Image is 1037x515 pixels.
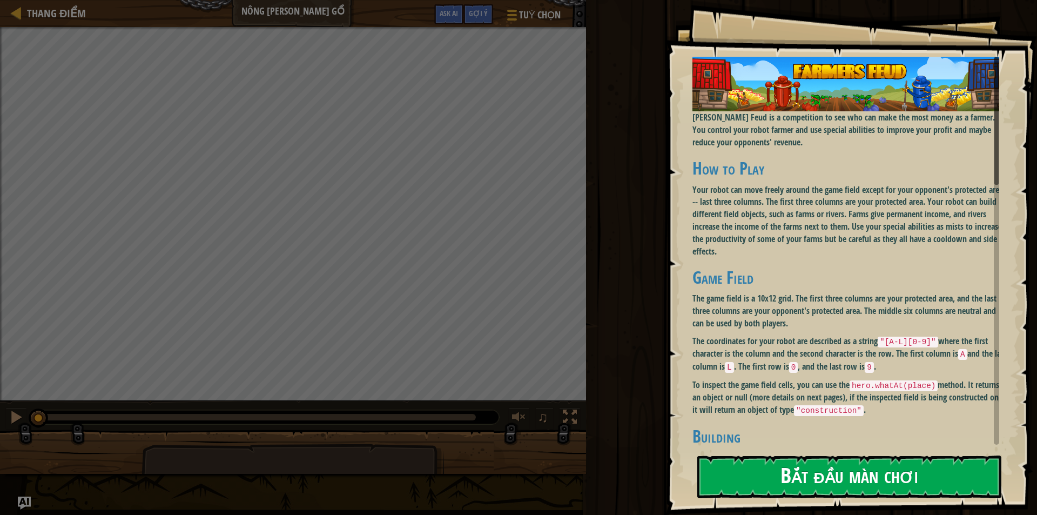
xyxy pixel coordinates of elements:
button: Ask AI [434,4,463,24]
button: Ctrl + P: Pause [5,407,27,430]
p: The game field is a 10x12 grid. The first three columns are your protected area, and the last thr... [692,292,1007,330]
code: hero.whatAt(place) [850,380,938,391]
button: Tuỳ chọn [499,4,567,30]
code: 0 [789,362,798,373]
code: L [725,362,734,373]
p: The coordinates for your robot are described as a string where the first character is the column ... [692,335,1007,373]
p: Your robot can move freely around the game field except for your opponent's protected area -- las... [692,184,1007,258]
button: Ask AI [18,497,31,510]
button: Bắt đầu màn chơi [697,456,1001,498]
code: "[A-L][0-9]" [878,337,938,347]
h2: Building [692,427,1007,446]
h2: How to Play [692,159,1007,178]
button: Tùy chỉnh âm lượng [508,407,530,430]
code: 9 [865,362,874,373]
h2: Game Field [692,269,1007,287]
p: [PERSON_NAME] Feud is a competition to see who can make the most money as a farmer. You control y... [692,57,1007,149]
code: A [958,349,967,360]
span: Gợi ý [469,8,488,18]
a: Thang điểm [22,6,86,21]
span: Thang điểm [27,6,86,21]
span: ♫ [537,409,548,425]
button: Bật tắt chế độ toàn màn hình [559,407,581,430]
img: Aileague banner farmer's feud 02 [692,57,1007,112]
span: Tuỳ chọn [519,8,561,22]
button: ♫ [535,407,554,430]
span: Ask AI [440,8,458,18]
code: "construction" [794,405,864,416]
p: To inspect the game field cells, you can use the method. It returns an object or null (more detai... [692,379,1007,417]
